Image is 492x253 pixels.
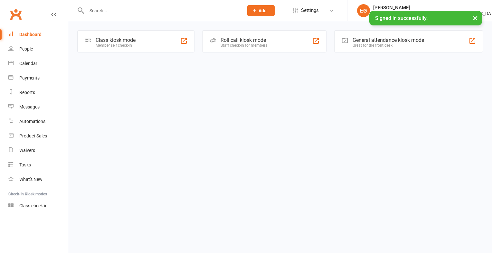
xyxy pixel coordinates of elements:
div: Tasks [19,162,31,167]
a: Messages [8,100,68,114]
a: Tasks [8,158,68,172]
div: Roll call kiosk mode [221,37,267,43]
a: Dashboard [8,27,68,42]
div: What's New [19,177,43,182]
div: EG [357,4,370,17]
div: Automations [19,119,45,124]
div: Dashboard [19,32,42,37]
div: Product Sales [19,133,47,138]
div: Member self check-in [96,43,136,48]
button: × [469,11,481,25]
div: Staff check-in for members [221,43,267,48]
span: Add [259,8,267,13]
a: Payments [8,71,68,85]
button: Add [247,5,275,16]
div: Great for the front desk [353,43,424,48]
span: Settings [301,3,319,18]
div: Reports [19,90,35,95]
div: Class check-in [19,203,48,208]
div: Payments [19,75,40,80]
a: Waivers [8,143,68,158]
a: Automations [8,114,68,129]
div: Class kiosk mode [96,37,136,43]
a: Clubworx [8,6,24,23]
div: People [19,46,33,52]
a: People [8,42,68,56]
input: Search... [85,6,239,15]
a: Reports [8,85,68,100]
span: Signed in successfully. [375,15,428,21]
div: Calendar [19,61,37,66]
a: Product Sales [8,129,68,143]
div: Waivers [19,148,35,153]
a: What's New [8,172,68,187]
div: Messages [19,104,40,109]
a: Calendar [8,56,68,71]
div: General attendance kiosk mode [353,37,424,43]
a: Class kiosk mode [8,199,68,213]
